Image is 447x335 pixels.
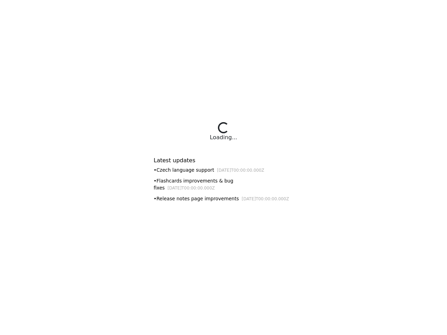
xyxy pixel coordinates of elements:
[217,168,264,173] small: [DATE]T00:00:00.000Z
[210,133,237,142] div: Loading...
[242,196,289,201] small: [DATE]T00:00:00.000Z
[154,177,293,192] div: • Flashcards improvements & bug fixes
[154,157,293,164] h6: Latest updates
[154,195,293,202] div: • Release notes page improvements
[168,186,215,191] small: [DATE]T00:00:00.000Z
[154,166,293,174] div: • Czech language support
